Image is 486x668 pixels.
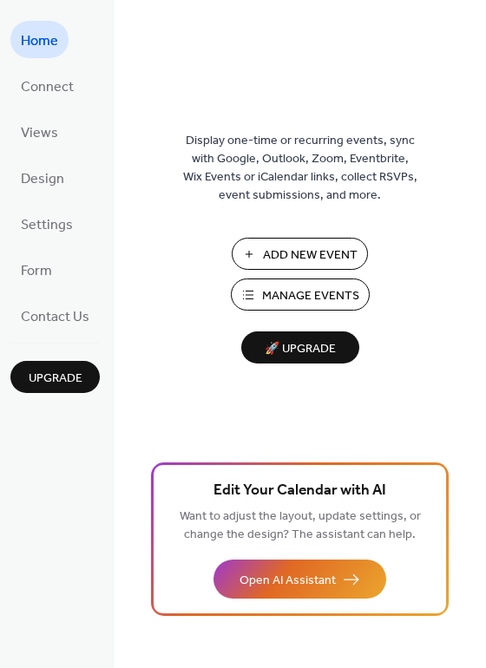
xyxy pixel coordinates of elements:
[10,361,100,393] button: Upgrade
[10,21,69,58] a: Home
[21,258,52,285] span: Form
[10,297,100,334] a: Contact Us
[180,505,421,547] span: Want to adjust the layout, update settings, or change the design? The assistant can help.
[10,159,75,196] a: Design
[213,479,386,503] span: Edit Your Calendar with AI
[29,370,82,388] span: Upgrade
[213,560,386,599] button: Open AI Assistant
[231,278,370,311] button: Manage Events
[183,132,417,205] span: Display one-time or recurring events, sync with Google, Outlook, Zoom, Eventbrite, Wix Events or ...
[21,74,74,101] span: Connect
[10,67,84,104] a: Connect
[10,113,69,150] a: Views
[232,238,368,270] button: Add New Event
[241,331,359,363] button: 🚀 Upgrade
[21,120,58,147] span: Views
[240,572,336,590] span: Open AI Assistant
[263,246,358,265] span: Add New Event
[21,166,64,193] span: Design
[252,337,349,361] span: 🚀 Upgrade
[21,28,58,55] span: Home
[10,251,62,288] a: Form
[21,212,73,239] span: Settings
[262,287,359,305] span: Manage Events
[21,304,89,331] span: Contact Us
[10,205,83,242] a: Settings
